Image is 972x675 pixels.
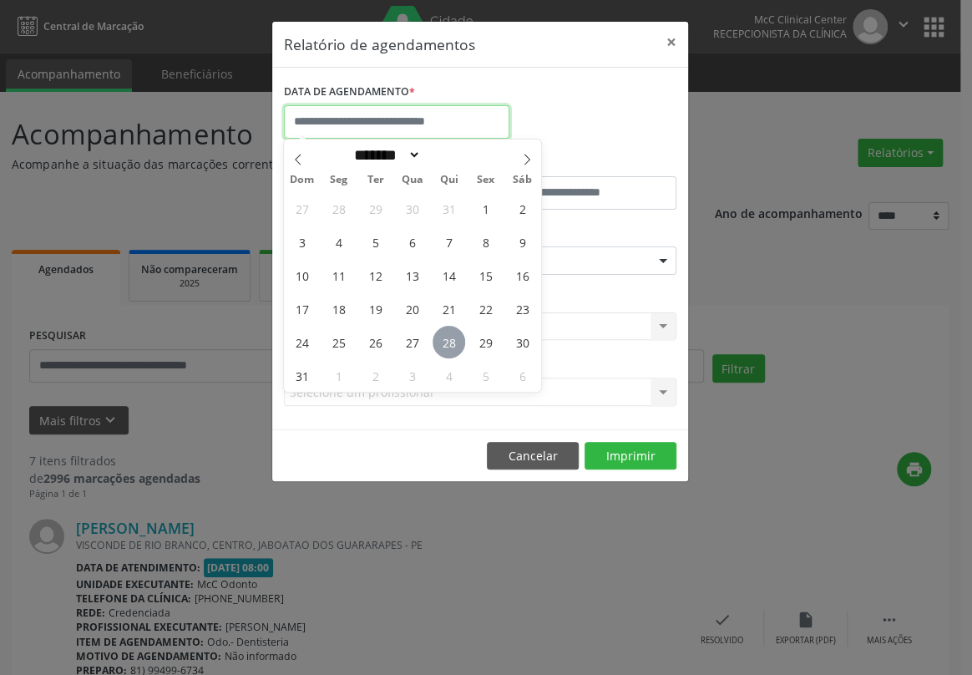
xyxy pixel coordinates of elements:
span: Setembro 5, 2025 [469,359,502,392]
span: Agosto 8, 2025 [469,226,502,258]
span: Agosto 10, 2025 [286,259,318,292]
span: Julho 31, 2025 [433,192,465,225]
span: Agosto 2, 2025 [506,192,539,225]
span: Agosto 17, 2025 [286,292,318,325]
span: Sáb [504,175,541,185]
span: Agosto 22, 2025 [469,292,502,325]
span: Setembro 2, 2025 [359,359,392,392]
span: Agosto 18, 2025 [322,292,355,325]
span: Setembro 1, 2025 [322,359,355,392]
span: Agosto 1, 2025 [469,192,502,225]
span: Agosto 19, 2025 [359,292,392,325]
span: Agosto 24, 2025 [286,326,318,358]
span: Agosto 23, 2025 [506,292,539,325]
span: Agosto 14, 2025 [433,259,465,292]
span: Agosto 9, 2025 [506,226,539,258]
span: Agosto 4, 2025 [322,226,355,258]
span: Agosto 12, 2025 [359,259,392,292]
span: Agosto 20, 2025 [396,292,428,325]
span: Agosto 29, 2025 [469,326,502,358]
span: Agosto 3, 2025 [286,226,318,258]
span: Agosto 6, 2025 [396,226,428,258]
span: Agosto 30, 2025 [506,326,539,358]
span: Setembro 3, 2025 [396,359,428,392]
span: Sex [468,175,504,185]
span: Setembro 4, 2025 [433,359,465,392]
select: Month [348,146,422,164]
h5: Relatório de agendamentos [284,33,475,55]
span: Agosto 5, 2025 [359,226,392,258]
span: Julho 29, 2025 [359,192,392,225]
span: Agosto 11, 2025 [322,259,355,292]
span: Ter [357,175,394,185]
button: Imprimir [585,442,676,470]
span: Julho 27, 2025 [286,192,318,225]
span: Julho 30, 2025 [396,192,428,225]
span: Dom [284,175,321,185]
span: Agosto 7, 2025 [433,226,465,258]
label: ATÉ [484,150,676,176]
button: Cancelar [487,442,579,470]
span: Agosto 26, 2025 [359,326,392,358]
span: Julho 28, 2025 [322,192,355,225]
span: Agosto 16, 2025 [506,259,539,292]
input: Year [421,146,476,164]
span: Agosto 13, 2025 [396,259,428,292]
span: Agosto 25, 2025 [322,326,355,358]
span: Agosto 27, 2025 [396,326,428,358]
label: DATA DE AGENDAMENTO [284,79,415,105]
span: Agosto 21, 2025 [433,292,465,325]
span: Setembro 6, 2025 [506,359,539,392]
span: Qui [431,175,468,185]
span: Agosto 28, 2025 [433,326,465,358]
span: Agosto 15, 2025 [469,259,502,292]
span: Agosto 31, 2025 [286,359,318,392]
span: Seg [321,175,357,185]
button: Close [655,22,688,63]
span: Qua [394,175,431,185]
